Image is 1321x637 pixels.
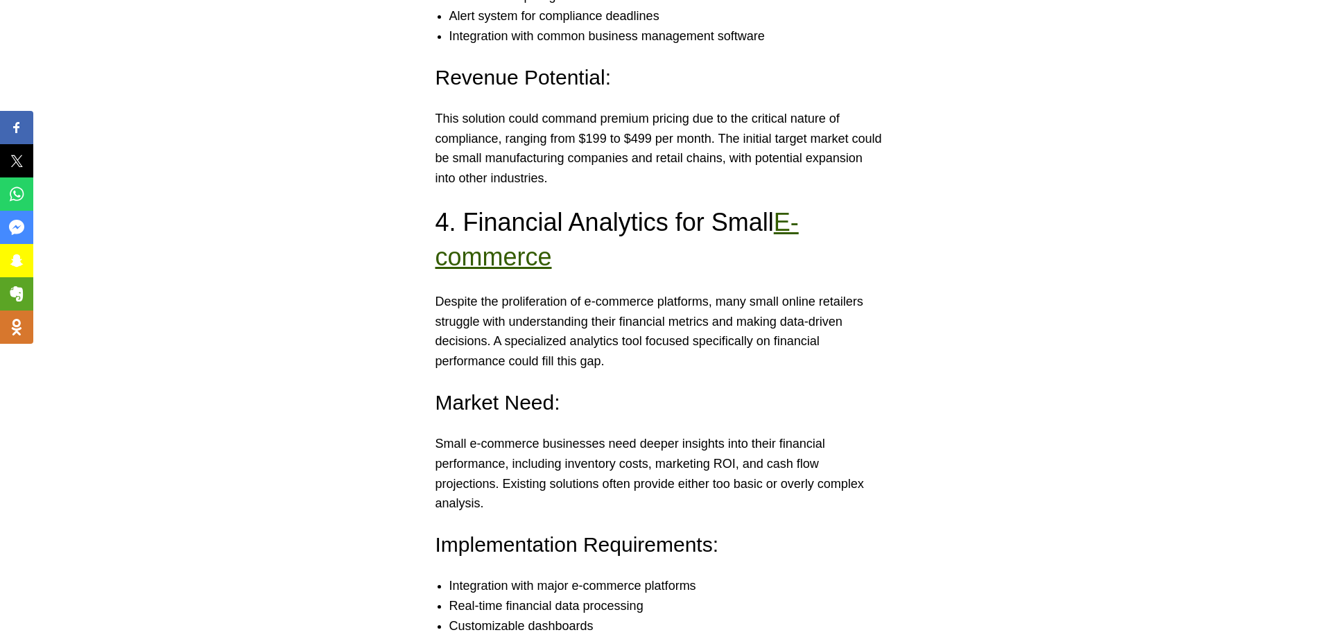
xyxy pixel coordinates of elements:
p: Small e-commerce businesses need deeper insights into their financial performance, including inve... [435,434,886,514]
h4: Implementation Requirements: [435,530,886,559]
p: Despite the proliferation of e-commerce platforms, many small online retailers struggle with unde... [435,292,886,372]
h4: Market Need: [435,388,886,417]
p: This solution could command premium pricing due to the critical nature of compliance, ranging fro... [435,109,886,189]
li: Integration with common business management software [449,26,900,46]
li: Customizable dashboards [449,616,900,636]
h3: 4. Financial Analytics for Small [435,205,886,275]
li: Integration with major e-commerce platforms [449,576,900,596]
li: Real-time financial data processing [449,596,900,616]
h4: Revenue Potential: [435,63,886,92]
li: Alert system for compliance deadlines [449,6,900,26]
